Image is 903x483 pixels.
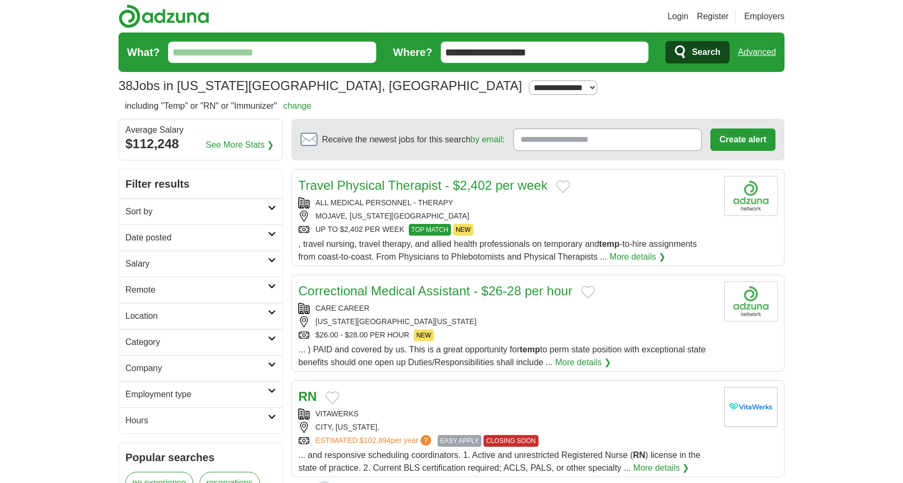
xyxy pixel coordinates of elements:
[738,42,776,63] a: Advanced
[322,133,504,146] span: Receive the newest jobs for this search :
[484,435,538,447] span: CLOSING SOON
[119,170,282,198] h2: Filter results
[556,180,570,193] button: Add to favorite jobs
[283,101,312,110] a: change
[125,257,268,270] h2: Salary
[315,435,433,447] a: ESTIMATED:$102,894per year?
[127,44,160,60] label: What?
[118,78,522,93] h1: Jobs in [US_STATE][GEOGRAPHIC_DATA], [GEOGRAPHIC_DATA]
[724,281,778,321] img: Company logo
[724,176,778,216] img: Company logo
[520,345,540,354] strong: temp
[298,239,697,261] span: , travel nursing, travel therapy, and allied health professionals on temporary and -to-hire assig...
[697,10,729,23] a: Register
[125,126,276,134] div: Average Salary
[125,205,268,218] h2: Sort by
[119,407,282,433] a: Hours
[298,408,716,420] div: VITAWERKS
[326,391,339,404] button: Add to favorite jobs
[710,128,775,151] button: Create alert
[599,239,620,248] strong: temp
[360,436,391,445] span: $102,894
[118,76,133,95] span: 38
[298,316,716,327] div: [US_STATE][GEOGRAPHIC_DATA][US_STATE]
[125,336,268,349] h2: Category
[471,135,503,144] a: by email
[125,134,276,154] div: $112,248
[555,356,611,369] a: More details ❯
[692,42,720,63] span: Search
[119,198,282,224] a: Sort by
[414,329,434,341] span: NEW
[453,224,473,236] span: NEW
[119,224,282,251] a: Date posted
[125,414,268,427] h2: Hours
[119,329,282,355] a: Category
[298,178,548,192] a: Travel Physical Therapist - $2,402 per week
[633,450,645,460] strong: RN
[125,449,276,465] h2: Popular searches
[119,381,282,407] a: Employment type
[421,435,431,446] span: ?
[409,224,451,236] span: TOP MATCH
[633,462,690,474] a: More details ❯
[298,389,317,404] a: RN
[298,211,716,222] div: MOJAVE, [US_STATE][GEOGRAPHIC_DATA]
[666,41,729,63] button: Search
[206,139,274,151] a: See More Stats ❯
[744,10,785,23] a: Employers
[125,310,268,323] h2: Location
[118,4,209,28] img: Adzuna logo
[125,100,311,112] h2: including "Temp" or "RN" or "Immunizer"
[668,10,688,23] a: Login
[609,251,666,263] a: More details ❯
[125,388,268,401] h2: Employment type
[298,450,700,472] span: ... and responsive scheduling coordinators. 1. Active and unrestricted Registered Nurse ( ) licen...
[298,329,716,341] div: $26.00 - $28.00 PER HOUR
[125,284,268,296] h2: Remote
[125,362,268,375] h2: Company
[438,435,481,447] span: EASY APPLY
[298,345,706,367] span: ... ) PAID and covered by us. This is a great opportunity for to perm state position with excepti...
[298,303,716,314] div: CARE CAREER
[298,422,716,433] div: CITY, [US_STATE],
[298,284,573,298] a: Correctional Medical Assistant - $26-28 per hour
[119,303,282,329] a: Location
[724,387,778,427] img: Company logo
[119,277,282,303] a: Remote
[393,44,432,60] label: Where?
[119,355,282,381] a: Company
[119,251,282,277] a: Salary
[125,231,268,244] h2: Date posted
[298,224,716,236] div: UP TO $2,402 PER WEEK
[298,197,716,208] div: ALL MEDICAL PERSONNEL - THERAPY
[581,286,595,299] button: Add to favorite jobs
